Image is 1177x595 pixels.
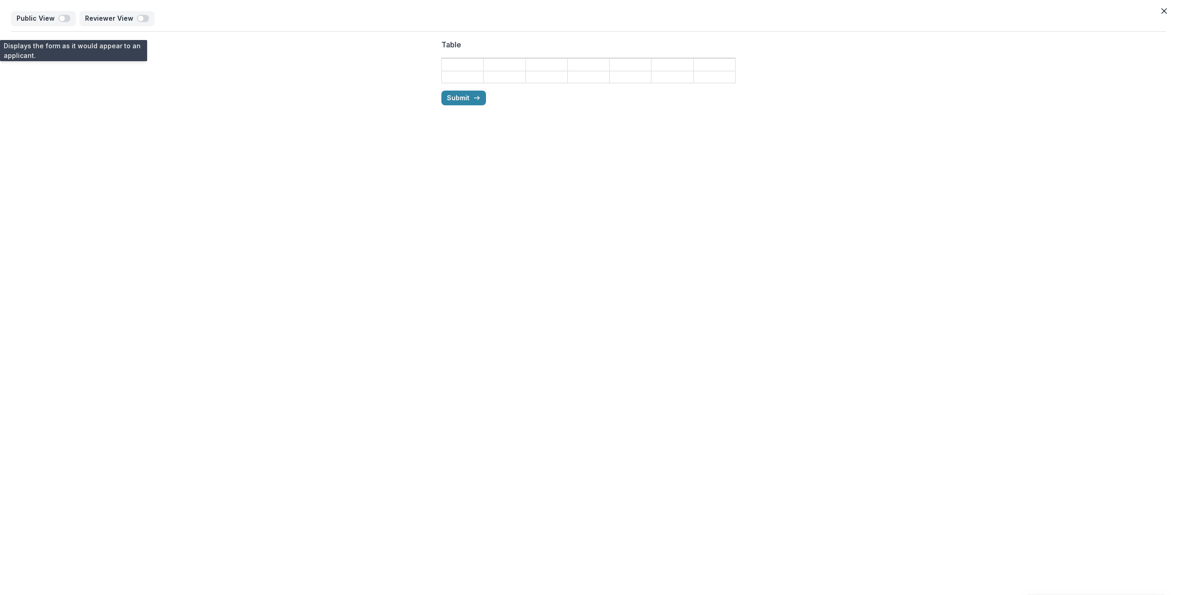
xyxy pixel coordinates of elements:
[1157,4,1171,18] button: Close
[441,39,461,50] p: Table
[80,11,154,26] button: Reviewer View
[11,11,76,26] button: Public View
[441,91,486,105] button: Submit
[17,15,58,23] p: Public View
[85,15,137,23] p: Reviewer View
